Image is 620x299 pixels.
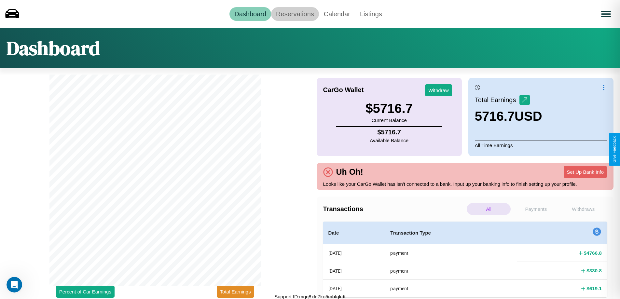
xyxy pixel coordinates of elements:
p: Total Earnings [475,94,519,106]
p: Withdraws [561,203,605,215]
h4: $ 619.1 [586,285,602,292]
h4: Date [328,229,380,237]
button: Withdraw [425,84,452,96]
div: Give Feedback [612,136,617,163]
a: Reservations [271,7,319,21]
p: Current Balance [365,116,413,125]
h1: Dashboard [7,35,100,61]
h4: $ 4766.8 [584,250,602,256]
iframe: Intercom live chat [7,277,22,292]
button: Total Earnings [217,286,254,298]
h4: Transaction Type [390,229,512,237]
th: [DATE] [323,280,385,297]
h3: $ 5716.7 [365,101,413,116]
h4: Transactions [323,205,465,213]
p: All Time Earnings [475,141,607,150]
p: Available Balance [370,136,408,145]
a: Calendar [319,7,355,21]
p: All [467,203,511,215]
button: Percent of Car Earnings [56,286,115,298]
p: Payments [514,203,558,215]
th: [DATE] [323,262,385,279]
h3: 5716.7 USD [475,109,542,124]
button: Open menu [597,5,615,23]
th: payment [385,244,517,262]
h4: $ 5716.7 [370,129,408,136]
th: payment [385,262,517,279]
h4: Uh Oh! [333,167,366,177]
a: Dashboard [229,7,271,21]
button: Set Up Bank Info [564,166,607,178]
p: Looks like your CarGo Wallet has isn't connected to a bank. Input up your banking info to finish ... [323,180,607,188]
h4: CarGo Wallet [323,86,364,94]
th: [DATE] [323,244,385,262]
table: simple table [323,222,607,297]
h4: $ 330.8 [586,267,602,274]
a: Listings [355,7,387,21]
th: payment [385,280,517,297]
